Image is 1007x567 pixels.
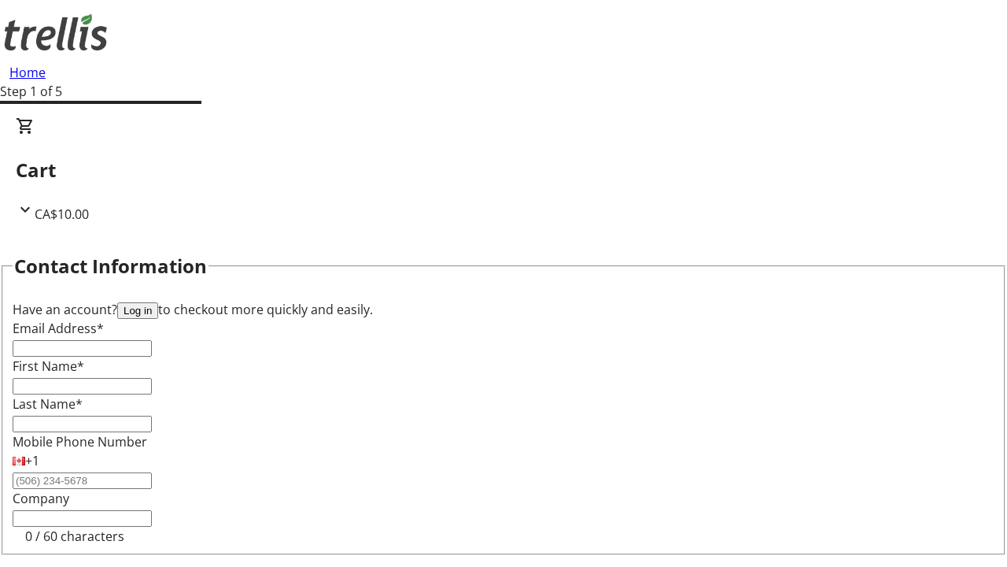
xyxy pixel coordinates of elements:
h2: Cart [16,156,991,184]
label: Email Address* [13,320,104,337]
label: Company [13,490,69,507]
label: Last Name* [13,395,83,413]
label: First Name* [13,358,84,375]
tr-character-limit: 0 / 60 characters [25,528,124,545]
h2: Contact Information [14,252,207,280]
span: CA$10.00 [35,206,89,223]
button: Log in [117,302,158,319]
div: CartCA$10.00 [16,117,991,224]
input: (506) 234-5678 [13,472,152,489]
label: Mobile Phone Number [13,433,147,450]
div: Have an account? to checkout more quickly and easily. [13,300,994,319]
